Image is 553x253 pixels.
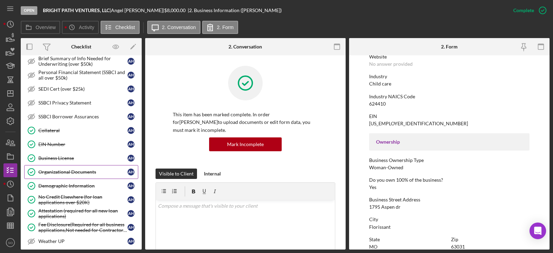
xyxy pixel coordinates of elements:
[128,182,134,189] div: A H
[369,121,468,126] div: [US_EMPLOYER_IDENTIFICATION_NUMBER]
[128,85,134,92] div: A H
[369,217,529,222] div: City
[21,6,37,15] div: Open
[38,128,128,133] div: Collateral
[513,3,534,17] div: Complete
[128,72,134,79] div: A H
[111,8,164,13] div: Angel [PERSON_NAME] |
[115,25,135,30] label: Checklist
[147,21,200,34] button: 2. Conversation
[227,137,264,151] div: Mark Incomplete
[24,151,138,165] a: Business LicenseAH
[451,244,465,250] div: 63031
[38,208,128,219] div: Attestation (required for all new loan applications)
[128,99,134,106] div: A H
[24,234,138,248] a: Weather UPAH
[128,196,134,203] div: A H
[369,74,529,79] div: Industry
[159,169,194,179] div: Visible to Client
[38,100,128,106] div: SSBCI Privacy Statement
[164,8,188,13] div: $8,000.00
[101,21,140,34] button: Checklist
[36,25,56,30] label: Overview
[202,21,238,34] button: 2. Form
[24,82,138,96] a: SEDI Cert (over $25k)AH
[24,110,138,124] a: SSBCI Borrower AssurancesAH
[369,237,448,242] div: State
[38,56,128,67] div: Brief Summary of Info Needed for Underwriting (over $50k)
[24,96,138,110] a: SSBCI Privacy StatementAH
[369,177,529,183] div: Do you own 100% of the business?
[173,111,318,134] p: This item has been marked complete. In order for [PERSON_NAME] to upload documents or edit form d...
[43,8,111,13] div: |
[451,237,529,242] div: Zip
[369,101,386,107] div: 624410
[369,165,403,170] div: Woman-Owned
[79,25,94,30] label: Activity
[21,21,60,34] button: Overview
[369,244,377,250] div: MO
[376,139,523,145] div: Ownership
[506,3,550,17] button: Complete
[8,241,13,245] text: SO
[128,113,134,120] div: A H
[24,54,138,68] a: Brief Summary of Info Needed for Underwriting (over $50k)AH
[38,194,128,205] div: No Credit Elsewhere (for loan applications over $20K)
[369,197,529,202] div: Business Street Address
[369,184,376,190] div: Yes
[62,21,99,34] button: Activity
[200,169,224,179] button: Internal
[38,86,128,92] div: SEDI Cert (over $25k)
[529,223,546,239] div: Open Intercom Messenger
[441,44,458,49] div: 2. Form
[128,238,134,245] div: A H
[38,183,128,189] div: Demographic Information
[24,179,138,193] a: Demographic InformationAH
[188,8,282,13] div: | 2. Business Information ([PERSON_NAME])
[24,193,138,207] a: No Credit Elsewhere (for loan applications over $20K)AH
[369,157,529,163] div: Business Ownership Type
[128,224,134,231] div: A H
[38,70,128,81] div: Personal Financial Statement (SSBCI and all over $50k)
[204,169,221,179] div: Internal
[217,25,234,30] label: 2. Form
[369,61,413,67] div: No answer provided
[38,155,128,161] div: Business License
[128,127,134,134] div: A H
[156,169,197,179] button: Visible to Client
[128,141,134,148] div: A H
[128,155,134,162] div: A H
[24,137,138,151] a: EIN NumberAH
[369,81,391,87] div: Child care
[369,114,529,119] div: EIN
[24,124,138,137] a: CollateralAH
[128,58,134,65] div: A H
[71,44,91,49] div: Checklist
[228,44,262,49] div: 2. Conversation
[38,114,128,119] div: SSBCI Borrower Assurances
[24,165,138,179] a: Organizational DocumentsAH
[38,222,128,233] div: Fee Disclosure(Required for all business applications,Not needed for Contractor loans)
[128,169,134,175] div: A H
[128,210,134,217] div: A H
[3,236,17,250] button: SO
[38,169,128,175] div: Organizational Documents
[209,137,282,151] button: Mark Incomplete
[24,68,138,82] a: Personal Financial Statement (SSBCI and all over $50k)AH
[369,54,529,60] div: Website
[369,224,391,230] div: Florissant
[43,7,110,13] b: BRIGHT PATH VENTURES, LLC
[24,207,138,220] a: Attestation (required for all new loan applications)AH
[369,94,529,99] div: Industry NAICS Code
[38,142,128,147] div: EIN Number
[369,204,401,210] div: 1795 Aspen dr
[162,25,196,30] label: 2. Conversation
[24,220,138,234] a: Fee Disclosure(Required for all business applications,Not needed for Contractor loans)AH
[38,238,128,244] div: Weather UP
